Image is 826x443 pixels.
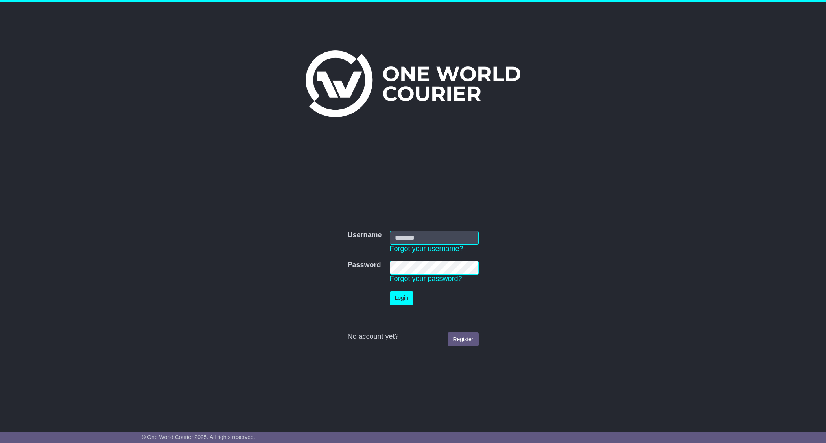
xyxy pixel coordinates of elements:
[142,434,255,440] span: © One World Courier 2025. All rights reserved.
[390,275,462,282] a: Forgot your password?
[347,231,382,240] label: Username
[390,245,463,253] a: Forgot your username?
[390,291,413,305] button: Login
[306,50,520,117] img: One World
[448,332,478,346] a: Register
[347,332,478,341] div: No account yet?
[347,261,381,269] label: Password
